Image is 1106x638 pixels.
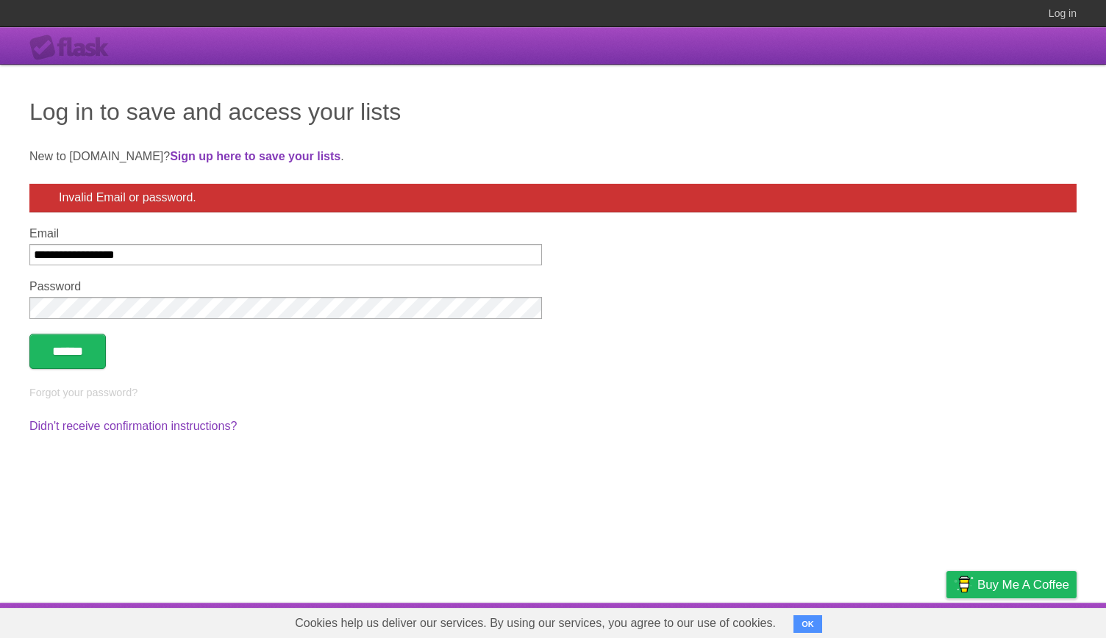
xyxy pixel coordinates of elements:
button: OK [793,615,822,633]
span: Cookies help us deliver our services. By using our services, you agree to our use of cookies. [280,609,791,638]
a: Terms [877,606,910,634]
h1: Log in to save and access your lists [29,94,1077,129]
div: Flask [29,35,118,61]
a: Suggest a feature [984,606,1077,634]
a: Sign up here to save your lists [170,150,340,162]
p: New to [DOMAIN_NAME]? . [29,148,1077,165]
label: Password [29,280,542,293]
label: Email [29,227,542,240]
a: Didn't receive confirmation instructions? [29,420,237,432]
img: Buy me a coffee [954,572,974,597]
span: Buy me a coffee [977,572,1069,598]
div: Invalid Email or password. [29,184,1077,212]
a: Privacy [927,606,966,634]
a: Developers [799,606,859,634]
a: About [751,606,782,634]
a: Forgot your password? [29,387,138,398]
a: Buy me a coffee [946,571,1077,598]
